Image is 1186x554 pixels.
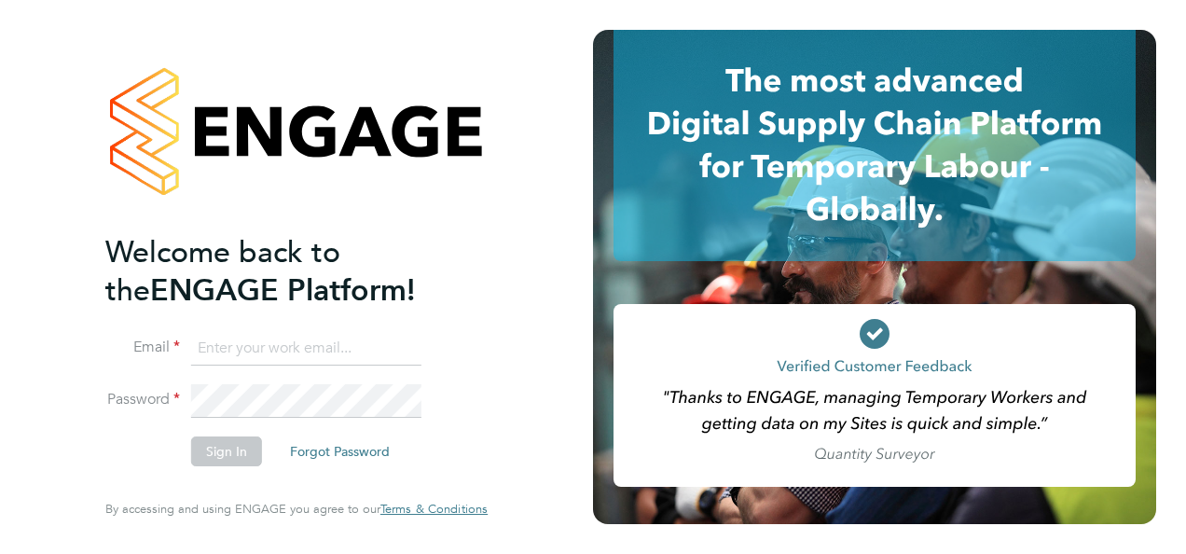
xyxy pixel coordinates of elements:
[105,390,180,409] label: Password
[191,436,262,466] button: Sign In
[105,233,469,310] h2: ENGAGE Platform!
[105,501,488,517] span: By accessing and using ENGAGE you agree to our
[105,338,180,357] label: Email
[380,502,488,517] a: Terms & Conditions
[105,234,340,309] span: Welcome back to the
[275,436,405,466] button: Forgot Password
[191,332,421,366] input: Enter your work email...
